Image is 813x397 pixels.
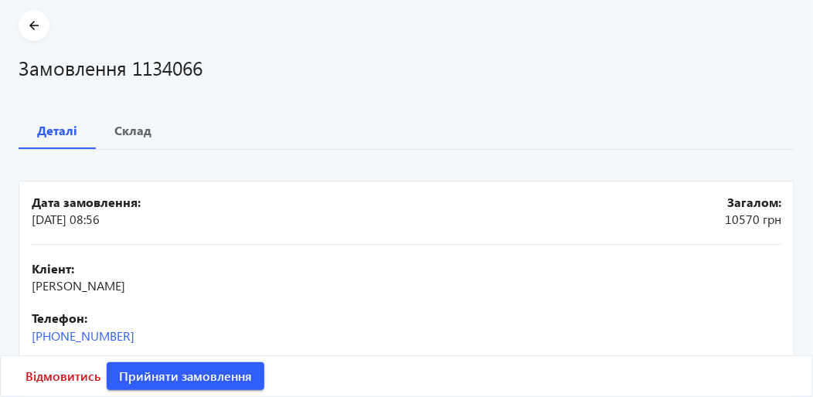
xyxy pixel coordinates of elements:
[32,194,406,211] b: Дата замовлення:
[32,260,781,277] b: Кліент:
[107,362,264,390] button: Прийняти замовлення
[119,368,252,385] span: Прийняти замовлення
[32,327,134,344] a: [PHONE_NUMBER]
[19,362,107,390] button: Відмовитись
[19,54,794,81] h1: Замовлення 1134066
[114,124,151,137] b: Склад
[32,310,781,327] b: Телефон:
[32,211,100,227] span: [DATE] 08:56
[32,277,125,294] span: [PERSON_NAME]
[25,16,44,36] mat-icon: arrow_back
[406,194,781,211] b: Загалом:
[26,368,100,385] span: Відмовитись
[37,124,77,137] b: Деталі
[725,211,781,227] span: 10570 грн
